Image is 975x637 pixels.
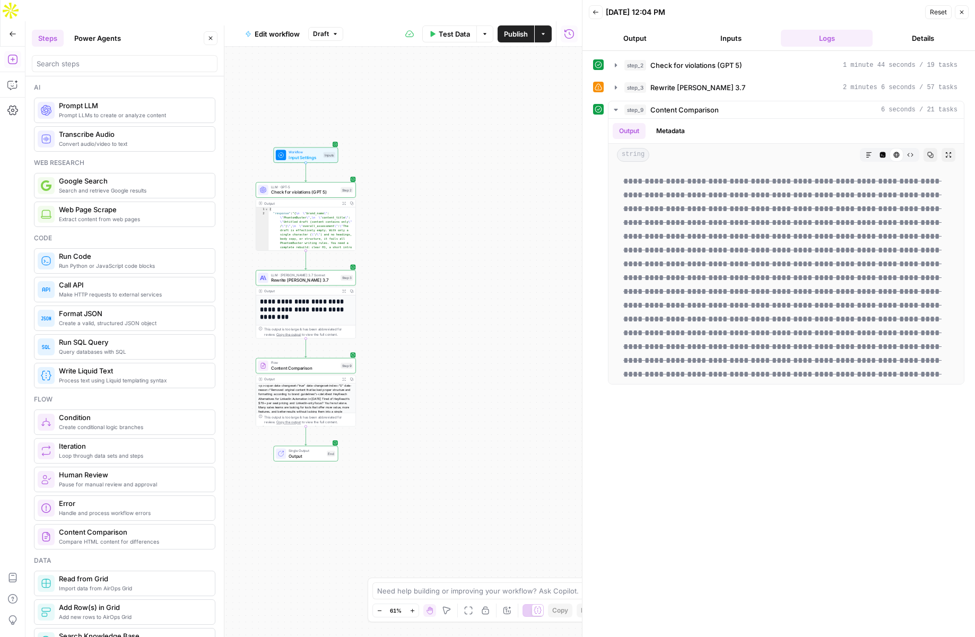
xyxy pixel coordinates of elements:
[59,365,206,376] span: Write Liquid Text
[271,360,338,365] span: Flow
[59,423,206,431] span: Create conditional logic branches
[422,25,476,42] button: Test Data
[59,308,206,319] span: Format JSON
[256,147,356,163] div: WorkflowInput SettingsInputs
[271,272,338,277] span: LLM · [PERSON_NAME] 3.7 Sonnet
[34,556,215,565] div: Data
[341,187,353,193] div: Step 2
[256,182,356,250] div: LLM · GPT-5Check for violations (GPT 5)Step 2Output{ "response":"{\n\"brand_name\": \"PhantomBust...
[264,377,338,382] div: Output
[59,111,206,119] span: Prompt LLMs to create or analyze content
[34,395,215,404] div: Flow
[624,82,646,93] span: step_3
[59,584,206,592] span: Import data from AirOps Grid
[308,27,343,41] button: Draft
[323,152,335,158] div: Inputs
[313,29,329,39] span: Draft
[59,573,206,584] span: Read from Grid
[552,606,568,615] span: Copy
[59,251,206,261] span: Run Code
[271,277,338,283] span: Rewrite [PERSON_NAME] 3.7
[264,415,353,425] div: This output is too large & has been abbreviated for review. to view the full content.
[305,338,307,357] g: Edge from step_3 to step_9
[59,537,206,546] span: Compare HTML content for differences
[498,25,534,42] button: Publish
[264,289,338,294] div: Output
[650,82,745,93] span: Rewrite [PERSON_NAME] 3.7
[617,148,649,162] span: string
[256,446,356,461] div: Single OutputOutputEnd
[843,83,957,92] span: 2 minutes 6 seconds / 57 tasks
[59,337,206,347] span: Run SQL Query
[305,251,307,269] g: Edge from step_2 to step_3
[276,333,301,336] span: Copy the output
[276,420,301,424] span: Copy the output
[305,163,307,181] g: Edge from start to step_2
[59,451,206,460] span: Loop through data sets and steps
[59,509,206,517] span: Handle and process workflow errors
[305,426,307,445] g: Edge from step_9 to end
[59,441,206,451] span: Iteration
[843,60,957,70] span: 1 minute 44 seconds / 19 tasks
[256,358,356,426] div: FlowContent ComparisonStep 9Output<p><span data-changeset="true" data-changeset-index="0" data-re...
[341,363,353,369] div: Step 9
[59,129,206,139] span: Transcribe Audio
[439,29,470,39] span: Test Data
[59,376,206,385] span: Process text using Liquid templating syntax
[37,58,213,69] input: Search steps
[59,347,206,356] span: Query databases with SQL
[32,30,64,47] button: Steps
[925,5,952,19] button: Reset
[289,150,320,155] span: Workflow
[289,154,320,160] span: Input Settings
[59,469,206,480] span: Human Review
[59,280,206,290] span: Call API
[34,83,215,92] div: Ai
[68,30,127,47] button: Power Agents
[34,158,215,168] div: Web research
[59,139,206,148] span: Convert audio/video to text
[59,412,206,423] span: Condition
[341,275,353,281] div: Step 3
[59,204,206,215] span: Web Page Scrape
[271,365,338,371] span: Content Comparison
[59,215,206,223] span: Extract content from web pages
[289,452,324,459] span: Output
[59,261,206,270] span: Run Python or JavaScript code blocks
[59,100,206,111] span: Prompt LLM
[613,123,646,139] button: Output
[608,79,964,96] button: 2 minutes 6 seconds / 57 tasks
[608,101,964,118] button: 6 seconds / 21 tasks
[265,207,268,212] span: Toggle code folding, rows 1 through 3
[877,30,969,47] button: Details
[504,29,528,39] span: Publish
[59,290,206,299] span: Make HTTP requests to external services
[624,104,646,115] span: step_9
[881,105,957,115] span: 6 seconds / 21 tasks
[59,186,206,195] span: Search and retrieve Google results
[59,319,206,327] span: Create a valid, structured JSON object
[264,327,353,337] div: This output is too large & has been abbreviated for review. to view the full content.
[59,527,206,537] span: Content Comparison
[34,233,215,243] div: Code
[59,480,206,488] span: Pause for manual review and approval
[327,451,335,457] div: End
[255,29,300,39] span: Edit workflow
[41,531,51,542] img: vrinnnclop0vshvmafd7ip1g7ohf
[239,25,306,42] button: Edit workflow
[59,602,206,613] span: Add Row(s) in Grid
[59,613,206,621] span: Add new rows to AirOps Grid
[624,60,646,71] span: step_2
[650,60,742,71] span: Check for violations (GPT 5)
[260,362,266,369] img: vrinnnclop0vshvmafd7ip1g7ohf
[930,7,947,17] span: Reset
[271,189,338,195] span: Check for violations (GPT 5)
[59,176,206,186] span: Google Search
[650,123,691,139] button: Metadata
[264,200,338,206] div: Output
[608,119,964,384] div: 6 seconds / 21 tasks
[390,606,402,615] span: 61%
[548,604,572,617] button: Copy
[289,448,324,453] span: Single Output
[685,30,777,47] button: Inputs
